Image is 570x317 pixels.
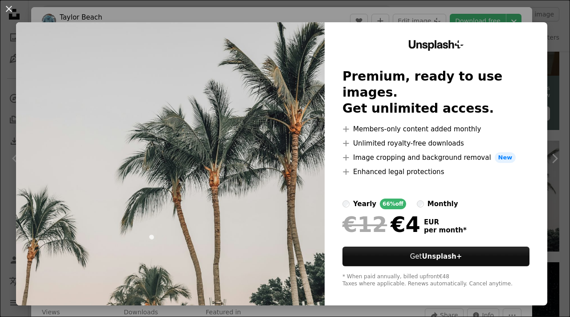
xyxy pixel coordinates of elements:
[353,199,376,209] div: yearly
[342,124,529,134] li: Members-only content added monthly
[342,69,529,117] h2: Premium, ready to use images. Get unlimited access.
[380,199,406,209] div: 66% off
[342,152,529,163] li: Image cropping and background removal
[495,152,516,163] span: New
[342,200,350,207] input: yearly66%off
[342,213,387,236] span: €12
[342,167,529,177] li: Enhanced legal protections
[427,199,458,209] div: monthly
[424,218,467,226] span: EUR
[342,213,420,236] div: €4
[424,226,467,234] span: per month *
[342,138,529,149] li: Unlimited royalty-free downloads
[417,200,424,207] input: monthly
[422,252,462,260] strong: Unsplash+
[342,247,529,266] button: GetUnsplash+
[342,273,529,288] div: * When paid annually, billed upfront €48 Taxes where applicable. Renews automatically. Cancel any...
